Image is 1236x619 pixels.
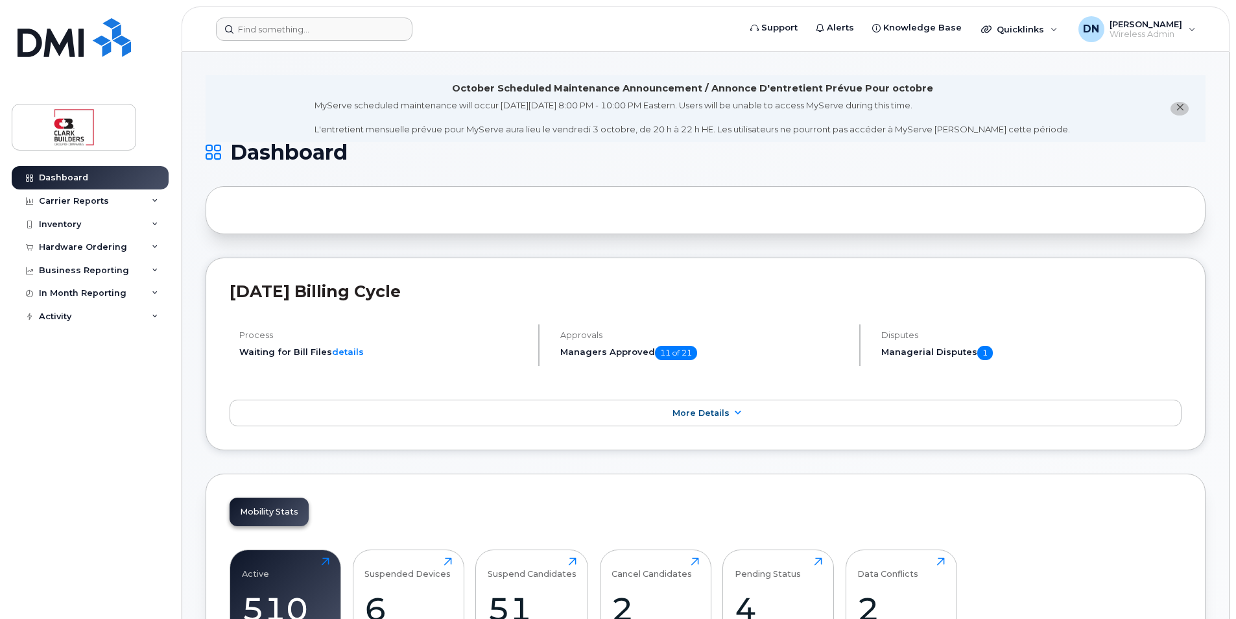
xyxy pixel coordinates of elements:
[230,143,348,162] span: Dashboard
[239,330,527,340] h4: Process
[857,557,918,579] div: Data Conflicts
[1180,563,1226,609] iframe: Messenger Launcher
[239,346,527,358] li: Waiting for Bill Files
[364,557,451,579] div: Suspended Devices
[242,557,269,579] div: Active
[452,82,933,95] div: October Scheduled Maintenance Announcement / Annonce D'entretient Prévue Pour octobre
[315,99,1070,136] div: MyServe scheduled maintenance will occur [DATE][DATE] 8:00 PM - 10:00 PM Eastern. Users will be u...
[977,346,993,360] span: 1
[1171,102,1189,115] button: close notification
[230,282,1182,301] h2: [DATE] Billing Cycle
[735,557,801,579] div: Pending Status
[488,557,576,579] div: Suspend Candidates
[560,346,848,360] h5: Managers Approved
[881,346,1182,360] h5: Managerial Disputes
[332,346,364,357] a: details
[560,330,848,340] h4: Approvals
[655,346,697,360] span: 11 of 21
[881,330,1182,340] h4: Disputes
[672,408,730,418] span: More Details
[612,557,692,579] div: Cancel Candidates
